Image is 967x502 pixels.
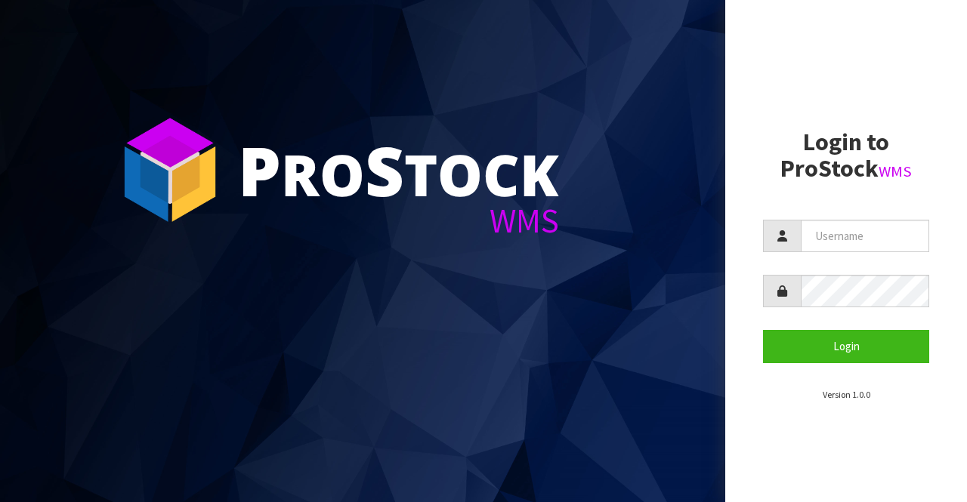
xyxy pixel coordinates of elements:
span: P [238,124,281,216]
div: WMS [238,204,559,238]
button: Login [763,330,929,362]
div: ro tock [238,136,559,204]
small: WMS [879,162,912,181]
input: Username [801,220,929,252]
span: S [365,124,404,216]
small: Version 1.0.0 [823,389,870,400]
img: ProStock Cube [113,113,227,226]
h2: Login to ProStock [763,129,929,182]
